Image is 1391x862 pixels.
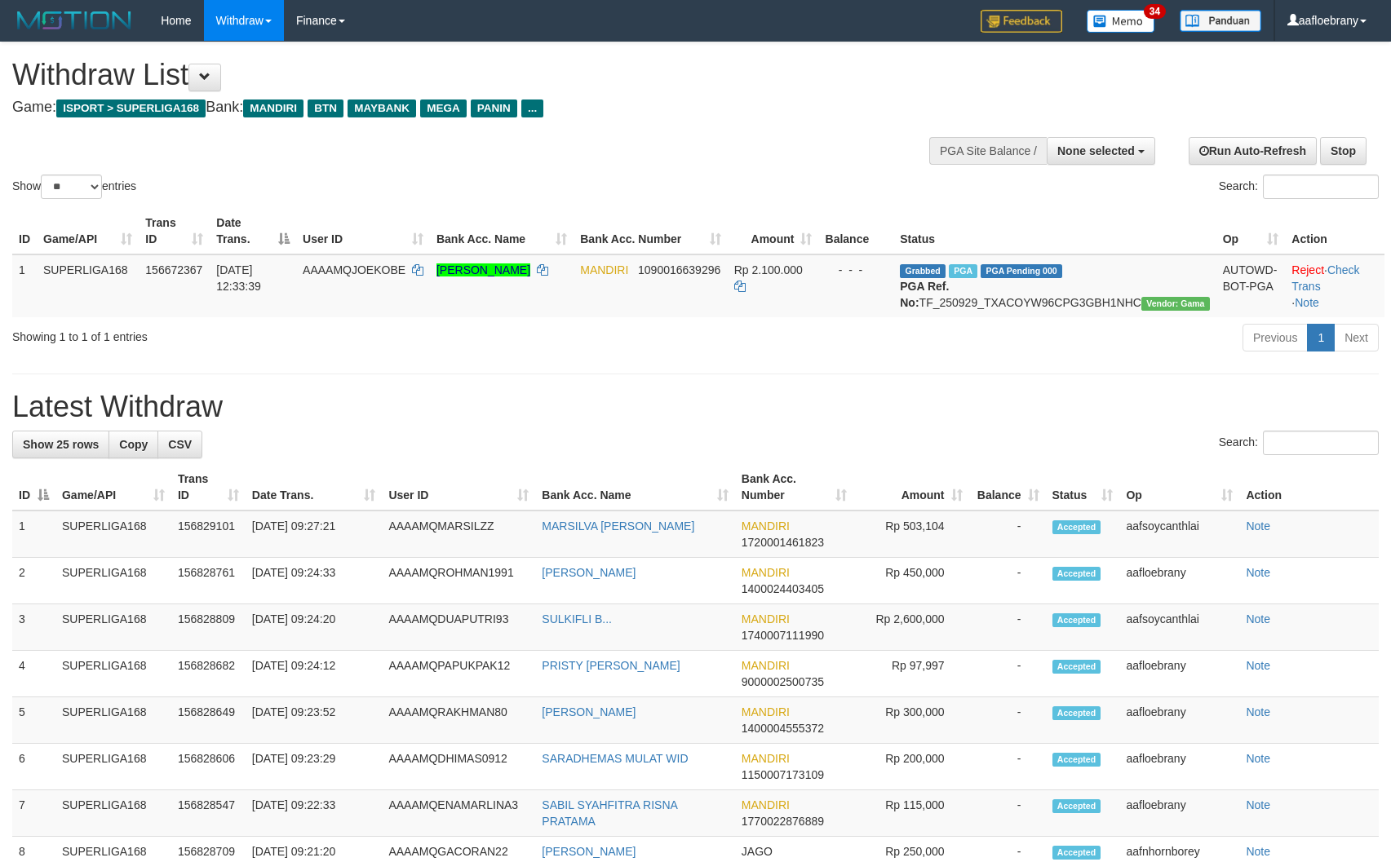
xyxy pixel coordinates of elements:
span: Rp 2.100.000 [734,263,803,276]
span: Vendor URL: https://trx31.1velocity.biz [1141,297,1210,311]
th: Game/API: activate to sort column ascending [55,464,171,511]
span: MANDIRI [243,99,303,117]
td: 5 [12,697,55,744]
span: Copy 1090016639296 to clipboard [638,263,720,276]
img: Feedback.jpg [981,10,1062,33]
td: Rp 503,104 [853,511,969,558]
span: MANDIRI [742,752,790,765]
span: BTN [308,99,343,117]
td: AAAAMQDHIMAS0912 [382,744,535,790]
a: Previous [1243,324,1308,351]
td: 7 [12,790,55,837]
td: - [969,651,1046,697]
th: User ID: activate to sort column ascending [296,208,430,254]
button: None selected [1047,137,1155,165]
th: Date Trans.: activate to sort column ascending [246,464,383,511]
td: AAAAMQENAMARLINA3 [382,790,535,837]
b: PGA Ref. No: [900,280,949,309]
a: CSV [157,431,202,458]
span: Accepted [1052,520,1101,534]
td: AAAAMQRAKHMAN80 [382,697,535,744]
td: 2 [12,558,55,604]
td: - [969,604,1046,651]
span: Copy [119,438,148,451]
td: [DATE] 09:24:12 [246,651,383,697]
th: User ID: activate to sort column ascending [382,464,535,511]
td: AAAAMQPAPUKPAK12 [382,651,535,697]
th: Status [893,208,1216,254]
img: Button%20Memo.svg [1087,10,1155,33]
span: Copy 1150007173109 to clipboard [742,768,824,781]
a: Note [1295,296,1319,309]
a: Reject [1291,263,1324,276]
a: Note [1246,798,1270,811]
span: PGA Pending [981,264,1062,278]
td: AAAAMQMARSILZZ [382,511,535,558]
td: 4 [12,651,55,697]
th: Amount: activate to sort column ascending [853,464,969,511]
th: Bank Acc. Number: activate to sort column ascending [735,464,853,511]
a: Stop [1320,137,1367,165]
td: aafloebrany [1119,558,1239,604]
select: Showentries [41,175,102,199]
td: aafloebrany [1119,651,1239,697]
td: AAAAMQROHMAN1991 [382,558,535,604]
a: PRISTY [PERSON_NAME] [542,659,680,672]
a: SULKIFLI B... [542,612,612,626]
img: MOTION_logo.png [12,8,136,33]
td: aafloebrany [1119,697,1239,744]
a: [PERSON_NAME] [542,566,636,579]
span: None selected [1057,144,1135,157]
span: Copy 1400004555372 to clipboard [742,722,824,735]
td: 1 [12,254,37,317]
td: 156828761 [171,558,246,604]
span: Accepted [1052,753,1101,767]
th: ID: activate to sort column descending [12,464,55,511]
span: [DATE] 12:33:39 [216,263,261,293]
a: Check Trans [1291,263,1359,293]
td: [DATE] 09:22:33 [246,790,383,837]
td: - [969,697,1046,744]
span: JAGO [742,845,773,858]
span: Copy 1400024403405 to clipboard [742,582,824,595]
td: - [969,790,1046,837]
h1: Latest Withdraw [12,391,1379,423]
span: Copy 1770022876889 to clipboard [742,815,824,828]
td: aafsoycanthlai [1119,511,1239,558]
a: Next [1334,324,1379,351]
span: 156672367 [145,263,202,276]
td: 156828682 [171,651,246,697]
a: Show 25 rows [12,431,109,458]
span: PANIN [471,99,517,117]
a: 1 [1307,324,1335,351]
td: SUPERLIGA168 [55,744,171,790]
th: Op: activate to sort column ascending [1119,464,1239,511]
th: Balance: activate to sort column ascending [969,464,1046,511]
th: Amount: activate to sort column ascending [728,208,819,254]
a: Note [1246,519,1270,533]
img: panduan.png [1180,10,1261,32]
span: MANDIRI [742,519,790,533]
th: Game/API: activate to sort column ascending [37,208,139,254]
h4: Game: Bank: [12,99,911,116]
span: Accepted [1052,799,1101,813]
input: Search: [1263,431,1379,455]
span: Grabbed [900,264,946,278]
a: Note [1246,752,1270,765]
td: 156828649 [171,697,246,744]
td: [DATE] 09:23:52 [246,697,383,744]
th: Action [1239,464,1379,511]
span: AAAAMQJOEKOBE [303,263,405,276]
a: SABIL SYAHFITRA RISNA PRATAMA [542,798,677,828]
td: TF_250929_TXACOYW96CPG3GBH1NHC [893,254,1216,317]
td: SUPERLIGA168 [37,254,139,317]
a: Copy [109,431,158,458]
span: MANDIRI [742,705,790,718]
span: MAYBANK [348,99,416,117]
td: SUPERLIGA168 [55,511,171,558]
span: MANDIRI [742,612,790,626]
input: Search: [1263,175,1379,199]
th: Bank Acc. Name: activate to sort column ascending [430,208,574,254]
td: aafloebrany [1119,790,1239,837]
td: 6 [12,744,55,790]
